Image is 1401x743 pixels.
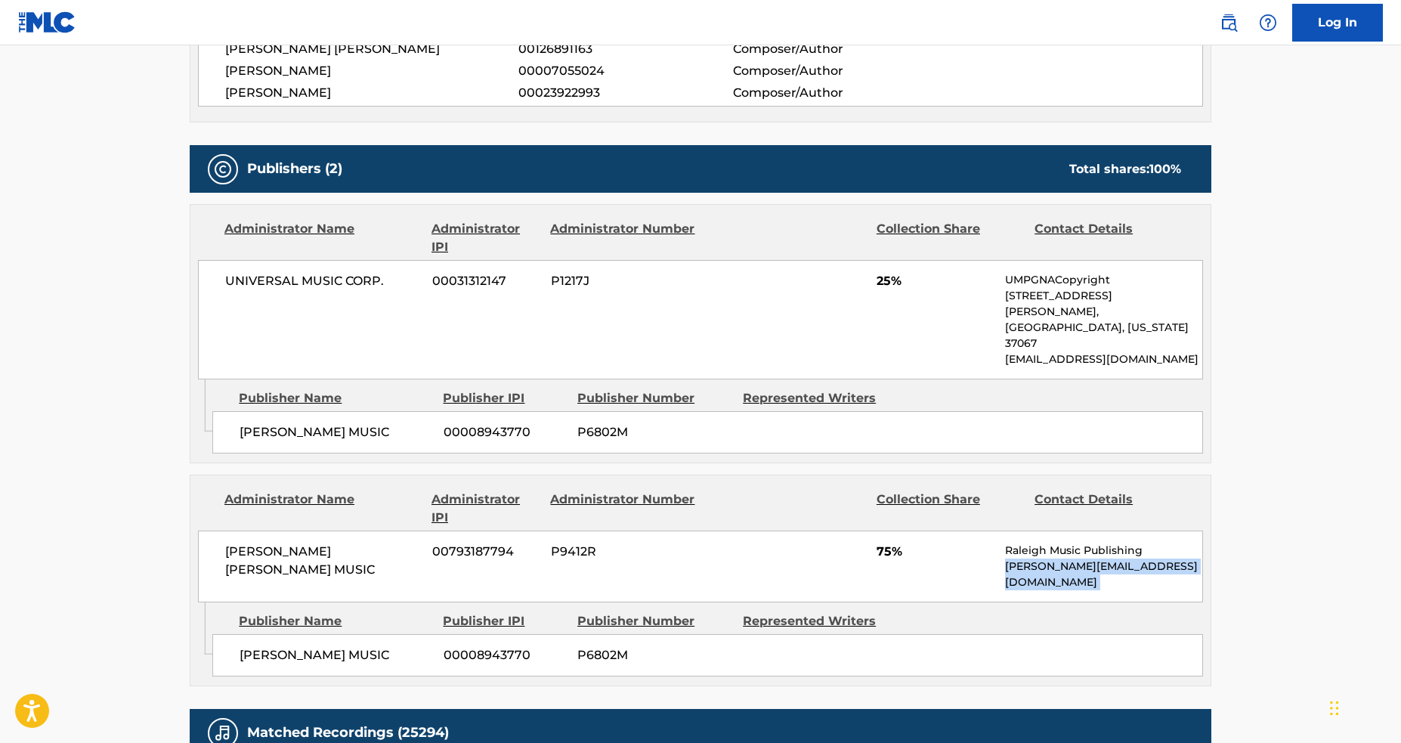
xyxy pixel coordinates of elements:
span: Composer/Author [733,84,929,102]
a: Public Search [1214,8,1244,38]
div: Contact Details [1035,491,1181,527]
span: UNIVERSAL MUSIC CORP. [225,272,421,290]
div: Administrator IPI [431,491,539,527]
div: Drag [1330,686,1339,731]
span: [PERSON_NAME] [225,84,518,102]
div: Contact Details [1035,220,1181,256]
span: 00008943770 [444,646,566,664]
span: 100 % [1149,162,1181,176]
div: Publisher Name [239,389,431,407]
div: Total shares: [1069,160,1181,178]
span: Composer/Author [733,62,929,80]
span: [PERSON_NAME] MUSIC [240,646,432,664]
img: Matched Recordings [214,724,232,742]
iframe: Chat Widget [1325,670,1401,743]
div: Administrator Number [550,491,697,527]
div: Help [1253,8,1283,38]
span: 00008943770 [444,423,566,441]
span: 00031312147 [432,272,540,290]
p: [STREET_ADDRESS][PERSON_NAME], [1005,288,1202,320]
div: Administrator IPI [431,220,539,256]
img: MLC Logo [18,11,76,33]
div: Publisher IPI [443,389,566,407]
div: Represented Writers [743,612,897,630]
span: P9412R [551,543,697,561]
span: 00126891163 [518,40,733,58]
div: Represented Writers [743,389,897,407]
span: P1217J [551,272,697,290]
span: Composer/Author [733,40,929,58]
img: search [1220,14,1238,32]
span: [PERSON_NAME] [PERSON_NAME] MUSIC [225,543,421,579]
h5: Publishers (2) [247,160,342,178]
div: Administrator Number [550,220,697,256]
p: Raleigh Music Publishing [1005,543,1202,559]
span: [PERSON_NAME] [225,62,518,80]
span: 75% [877,543,994,561]
span: [PERSON_NAME] [PERSON_NAME] [225,40,518,58]
img: help [1259,14,1277,32]
span: P6802M [577,423,731,441]
span: 00007055024 [518,62,733,80]
p: [GEOGRAPHIC_DATA], [US_STATE] 37067 [1005,320,1202,351]
div: Collection Share [877,491,1023,527]
div: Publisher Number [577,389,731,407]
p: [PERSON_NAME][EMAIL_ADDRESS][DOMAIN_NAME] [1005,559,1202,590]
p: [EMAIL_ADDRESS][DOMAIN_NAME] [1005,351,1202,367]
span: P6802M [577,646,731,664]
div: Publisher Name [239,612,431,630]
span: [PERSON_NAME] MUSIC [240,423,432,441]
a: Log In [1292,4,1383,42]
div: Collection Share [877,220,1023,256]
div: Publisher Number [577,612,731,630]
span: 00793187794 [432,543,540,561]
span: 25% [877,272,994,290]
div: Publisher IPI [443,612,566,630]
h5: Matched Recordings (25294) [247,724,449,741]
img: Publishers [214,160,232,178]
div: Administrator Name [224,491,420,527]
p: UMPGNACopyright [1005,272,1202,288]
span: 00023922993 [518,84,733,102]
div: Administrator Name [224,220,420,256]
